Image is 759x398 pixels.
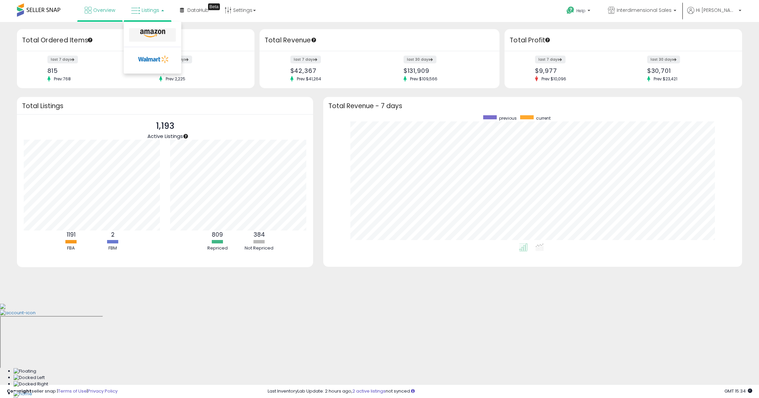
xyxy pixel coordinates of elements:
[404,56,436,63] label: last 30 days
[47,56,78,63] label: last 7 days
[51,245,91,252] div: FBA
[22,36,249,45] h3: Total Ordered Items
[535,56,566,63] label: last 7 days
[208,3,220,10] div: Tooltip anchor
[14,375,45,381] img: Docked Left
[187,7,209,14] span: DataHub
[183,133,189,139] div: Tooltip anchor
[14,391,32,397] img: Home
[50,76,74,82] span: Prev: 768
[499,115,517,121] span: previous
[561,1,597,22] a: Help
[687,7,741,22] a: Hi [PERSON_NAME]
[538,76,570,82] span: Prev: $10,096
[545,37,551,43] div: Tooltip anchor
[162,76,189,82] span: Prev: 2,225
[67,231,76,239] b: 1191
[197,245,238,252] div: Repriced
[328,103,737,108] h3: Total Revenue - 7 days
[407,76,441,82] span: Prev: $109,566
[290,67,374,74] div: $42,367
[253,231,265,239] b: 384
[147,120,183,133] p: 1,193
[142,7,159,14] span: Listings
[147,133,183,140] span: Active Listings
[617,7,672,14] span: Interdimensional Sales
[159,67,242,74] div: 2,727
[22,103,308,108] h3: Total Listings
[290,56,321,63] label: last 7 days
[93,7,115,14] span: Overview
[536,115,551,121] span: current
[111,231,115,239] b: 2
[87,37,93,43] div: Tooltip anchor
[293,76,325,82] span: Prev: $41,264
[566,6,575,15] i: Get Help
[404,67,488,74] div: $131,909
[510,36,737,45] h3: Total Profit
[212,231,223,239] b: 809
[14,381,48,387] img: Docked Right
[239,245,280,252] div: Not Repriced
[535,67,618,74] div: $9,977
[93,245,133,252] div: FBM
[647,67,730,74] div: $30,701
[14,368,36,375] img: Floating
[47,67,130,74] div: 815
[311,37,317,43] div: Tooltip anchor
[647,56,680,63] label: last 30 days
[265,36,494,45] h3: Total Revenue
[696,7,737,14] span: Hi [PERSON_NAME]
[576,8,586,14] span: Help
[650,76,681,82] span: Prev: $23,421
